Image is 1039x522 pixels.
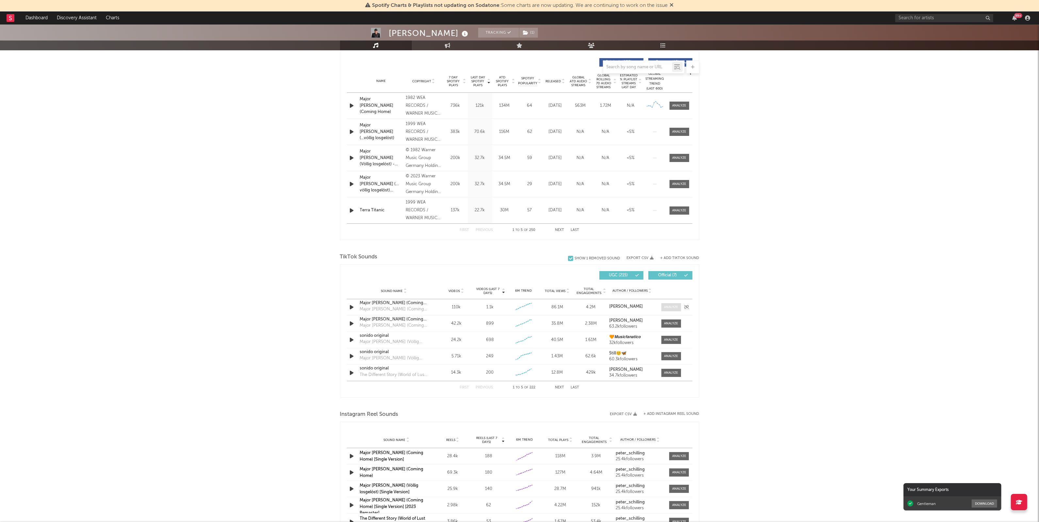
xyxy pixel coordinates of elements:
[372,3,500,8] span: Spotify Charts & Playlists not updating on Sodatone
[383,438,405,442] span: Sound Name
[570,75,588,87] span: Global ATD Audio Streams
[460,386,469,389] button: First
[445,207,466,214] div: 137k
[494,181,515,188] div: 34.5M
[610,412,637,416] button: Export CSV
[609,324,655,329] div: 63.2k followers
[406,199,441,222] div: 1999 WEA RECORDS / WARNER MUSIC GERMANY
[476,386,493,389] button: Previous
[544,103,566,109] div: [DATE]
[472,469,505,476] div: 180
[616,451,645,455] strong: peter_schilling
[570,129,592,135] div: N/A
[101,11,124,24] a: Charts
[518,129,541,135] div: 62
[340,411,398,418] span: Instagram Reel Sounds
[406,146,441,170] div: © 1982 Warner Music Group Germany Holding GmbH
[571,386,579,389] button: Last
[917,501,936,506] div: Gentleman
[542,337,572,343] div: 40.5M
[616,467,665,472] a: peter_schilling
[436,502,469,509] div: 2.98k
[542,304,572,311] div: 86.1M
[645,72,665,91] div: Global Streaming Trend (Last 60D)
[494,155,515,161] div: 34.5M
[544,207,566,214] div: [DATE]
[616,516,645,521] strong: peter_schilling
[360,96,403,115] a: Major [PERSON_NAME] (Coming Home)
[609,373,655,378] div: 34.7k followers
[670,3,674,8] span: Dismiss
[595,207,617,214] div: N/A
[360,365,428,372] div: sonido original
[595,181,617,188] div: N/A
[604,273,634,277] span: UGC ( 215 )
[648,271,692,280] button: Official(7)
[542,369,572,376] div: 12.8M
[609,318,655,323] a: [PERSON_NAME]
[360,122,403,141] div: Major [PERSON_NAME] (...völlig losgelöst)
[616,457,665,462] div: 25.4k followers
[445,155,466,161] div: 200k
[360,339,428,345] div: Major [PERSON_NAME] (Völlig losgelöst)
[360,300,428,306] a: Major [PERSON_NAME] (Coming Home)
[595,129,617,135] div: N/A
[476,228,493,232] button: Previous
[1014,13,1022,18] div: 99 +
[616,506,665,511] div: 25.4k followers
[445,103,466,109] div: 736k
[620,103,642,109] div: N/A
[576,369,606,376] div: 429k
[654,256,699,260] button: + Add TikTok Sound
[544,181,566,188] div: [DATE]
[570,103,592,109] div: 563M
[360,79,403,84] div: Name
[469,129,491,135] div: 70.6k
[595,73,613,89] span: Global Rolling 7D Audio Streams
[609,367,643,372] strong: [PERSON_NAME]
[472,436,501,444] span: Reels (last 7 days)
[469,181,491,188] div: 32.7k
[580,502,612,509] div: 152k
[609,341,655,345] div: 32k followers
[575,256,620,261] div: Show 1 Removed Sound
[441,353,472,360] div: 5.71k
[616,490,665,494] div: 25.4k followers
[660,256,699,260] button: + Add TikTok Sound
[518,103,541,109] div: 64
[389,28,470,39] div: [PERSON_NAME]
[580,453,612,460] div: 3.9M
[360,174,403,194] div: Major [PERSON_NAME] (…völlig losgelöst) [Single Version] - 2022 Remaster
[360,207,403,214] a: Terra Titanic
[580,436,609,444] span: Total Engagements
[595,155,617,161] div: N/A
[486,320,494,327] div: 899
[340,253,378,261] span: TikTok Sounds
[506,226,542,234] div: 1 5 250
[576,304,606,311] div: 4.2M
[516,229,520,232] span: to
[609,351,655,356] a: Still😊🦋
[895,14,993,22] input: Search for artists
[486,369,494,376] div: 200
[644,412,699,416] button: + Add Instagram Reel Sound
[360,498,424,515] a: Major [PERSON_NAME] (Coming Home) [Single Version] [2023 Remaster]
[616,516,665,521] a: peter_schilling
[441,337,472,343] div: 24.2k
[637,412,699,416] div: + Add Instagram Reel Sound
[360,349,428,355] a: sonido original
[518,155,541,161] div: 59
[360,148,403,168] a: Major [PERSON_NAME] (Völlig losgelöst) - Single Version
[360,467,424,478] a: Major [PERSON_NAME] (Coming Home)
[360,306,428,313] div: Major [PERSON_NAME] (Coming Home)
[609,357,655,362] div: 60.3k followers
[612,289,648,293] span: Author / Followers
[546,79,561,83] span: Released
[508,437,541,442] div: 6M Trend
[616,484,645,488] strong: peter_schilling
[599,271,643,280] button: UGC(215)
[576,320,606,327] div: 2.38M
